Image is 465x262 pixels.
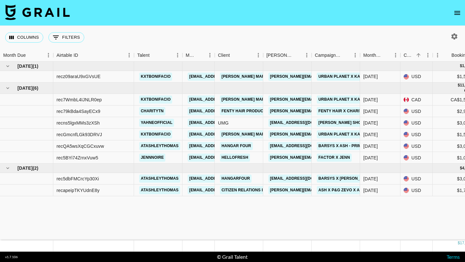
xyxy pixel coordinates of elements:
div: rec5dbFMCrcYp30Xi [57,176,99,182]
div: Manager [186,49,196,62]
button: Menu [124,50,134,60]
div: USD [400,152,433,164]
div: Sep '25 [363,108,378,115]
a: Factor x Jenn [317,154,352,162]
div: Sep '25 [363,155,378,161]
div: Campaign (Type) [315,49,341,62]
div: USD [400,117,433,129]
a: BARSYS x [PERSON_NAME] | [DATE] Amazon Prime Day Campaign [317,175,454,183]
div: UMG [215,117,263,129]
div: $ [458,83,460,88]
a: Fenty Hair x Charity [317,107,366,115]
a: Citizen Relations Inc. [220,186,271,194]
a: atashleythomas [139,186,180,194]
div: recGmcnfLGk93DRVJ [57,131,102,138]
div: Month Due [363,49,382,62]
button: Menu [423,50,433,60]
a: yahneofficial [139,119,174,127]
div: Airtable ID [57,49,78,62]
a: [PERSON_NAME] Marketing Inc. [220,73,290,81]
button: Menu [205,50,215,60]
a: [PERSON_NAME] Marketing Inc. [220,130,290,138]
a: kxtbonifacio [139,130,172,138]
a: [PERSON_NAME][EMAIL_ADDRESS][DOMAIN_NAME] [268,107,374,115]
div: recz09araU9xGVsUE [57,73,100,80]
div: Booker [263,49,312,62]
span: [DATE] [17,165,33,171]
div: $ [458,240,460,246]
div: recns5lgxMMs3zXSh [57,120,100,126]
button: hide children [3,164,12,173]
a: [EMAIL_ADDRESS][DOMAIN_NAME] [268,142,341,150]
div: rec5BYi74ZrnxVuw5 [57,155,98,161]
div: Airtable ID [53,49,134,62]
a: [PERSON_NAME] Show At The Sphere [317,119,399,127]
div: Month Due [3,49,26,62]
button: hide children [3,62,12,71]
button: Menu [253,50,263,60]
a: Urban Planet x Kat [317,96,364,104]
a: [EMAIL_ADDRESS][DOMAIN_NAME] [188,186,260,194]
div: USD [400,106,433,117]
a: Ash x P&G Zevo x Amazon Prime Deal Days [317,186,413,194]
button: Show filters [48,32,84,43]
a: HelloFresh [220,154,250,162]
a: Terms [447,254,460,260]
div: Client [215,49,263,62]
a: [PERSON_NAME][EMAIL_ADDRESS][PERSON_NAME][DOMAIN_NAME] [268,154,407,162]
div: Sep '25 [363,131,378,138]
a: jennnoire [139,154,165,162]
a: [EMAIL_ADDRESS][DOMAIN_NAME] [188,175,260,183]
span: [DATE] [17,85,33,91]
img: Grail Talent [5,5,70,20]
div: Oct '25 [363,176,378,182]
div: Manager [182,49,215,62]
a: [PERSON_NAME][EMAIL_ADDRESS][DOMAIN_NAME] [268,186,374,194]
button: Menu [44,50,53,60]
div: Sep '25 [363,96,378,103]
button: Sort [230,51,239,60]
a: [EMAIL_ADDRESS][DOMAIN_NAME] [188,154,260,162]
a: atashleythomas [139,142,180,150]
div: $ [460,63,462,69]
button: Menu [350,50,360,60]
a: [EMAIL_ADDRESS][DOMAIN_NAME] [188,96,260,104]
div: © Grail Talent [217,254,248,260]
button: Select columns [5,32,43,43]
div: Aug '25 [363,73,378,80]
a: [EMAIL_ADDRESS][DOMAIN_NAME] [268,175,341,183]
div: Talent [134,49,182,62]
a: Urban Planet x Kat [317,130,364,138]
span: ( 2 ) [33,165,38,171]
button: Menu [302,50,312,60]
a: kxtbonifacio [139,73,172,81]
div: rec79kBda4SayECx9 [57,108,100,115]
div: $ [460,166,462,171]
span: ( 6 ) [33,85,38,91]
button: Sort [442,51,451,60]
span: [DATE] [17,63,33,69]
button: Sort [341,51,350,60]
a: Urban Planet x Kat [317,73,364,81]
div: recQA5wsXqCGCxuvw [57,143,104,149]
button: Sort [382,51,391,60]
div: Currency [400,49,433,62]
a: kxtbonifacio [139,96,172,104]
a: [EMAIL_ADDRESS][DOMAIN_NAME] [188,142,260,150]
button: Menu [433,50,442,60]
a: [PERSON_NAME][EMAIL_ADDRESS][DOMAIN_NAME] [268,73,374,81]
a: charitytn [139,107,165,115]
div: Sep '25 [363,143,378,149]
a: Hangarfour [220,175,252,183]
a: [PERSON_NAME][EMAIL_ADDRESS][DOMAIN_NAME] [268,96,374,104]
span: ( 1 ) [33,63,38,69]
div: Campaign (Type) [312,49,360,62]
button: Sort [78,51,87,60]
a: [EMAIL_ADDRESS][DOMAIN_NAME] [188,130,260,138]
button: Sort [26,51,35,60]
a: [EMAIL_ADDRESS][DOMAIN_NAME] [188,119,260,127]
button: open drawer [451,6,464,19]
a: Hangar Four [220,142,253,150]
div: USD [400,71,433,83]
div: Talent [137,49,150,62]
